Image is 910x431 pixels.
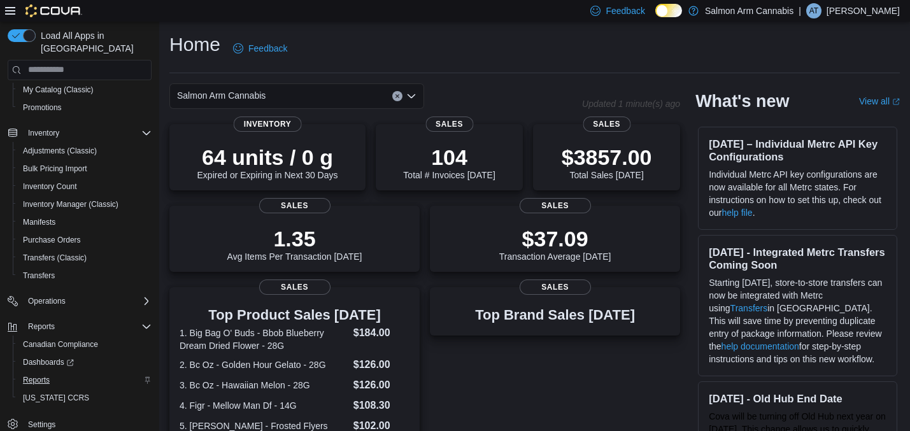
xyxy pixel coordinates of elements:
[499,226,611,262] div: Transaction Average [DATE]
[403,145,495,180] div: Total # Invoices [DATE]
[18,143,102,159] a: Adjustments (Classic)
[520,198,591,213] span: Sales
[353,398,409,413] dd: $108.30
[23,235,81,245] span: Purchase Orders
[18,179,152,194] span: Inventory Count
[13,231,157,249] button: Purchase Orders
[18,355,152,370] span: Dashboards
[809,3,818,18] span: AT
[475,307,635,323] h3: Top Brand Sales [DATE]
[13,353,157,371] a: Dashboards
[18,161,152,176] span: Bulk Pricing Import
[18,161,92,176] a: Bulk Pricing Import
[23,319,152,334] span: Reports
[23,357,74,367] span: Dashboards
[892,98,900,106] svg: External link
[23,393,89,403] span: [US_STATE] CCRS
[562,145,652,170] p: $3857.00
[799,3,801,18] p: |
[392,91,402,101] button: Clear input
[23,293,152,309] span: Operations
[234,117,302,132] span: Inventory
[18,232,152,248] span: Purchase Orders
[28,296,66,306] span: Operations
[18,197,152,212] span: Inventory Manager (Classic)
[13,81,157,99] button: My Catalog (Classic)
[18,372,55,388] a: Reports
[13,213,157,231] button: Manifests
[13,99,157,117] button: Promotions
[13,267,157,285] button: Transfers
[520,279,591,295] span: Sales
[177,88,266,103] span: Salmon Arm Cannabis
[13,178,157,195] button: Inventory Count
[709,246,886,271] h3: [DATE] - Integrated Metrc Transfers Coming Soon
[499,226,611,251] p: $37.09
[18,100,67,115] a: Promotions
[169,32,220,57] h1: Home
[227,226,362,262] div: Avg Items Per Transaction [DATE]
[23,253,87,263] span: Transfers (Classic)
[13,371,157,389] button: Reports
[23,271,55,281] span: Transfers
[28,321,55,332] span: Reports
[23,146,97,156] span: Adjustments (Classic)
[425,117,473,132] span: Sales
[13,195,157,213] button: Inventory Manager (Classic)
[562,145,652,180] div: Total Sales [DATE]
[18,390,152,406] span: Washington CCRS
[25,4,82,17] img: Cova
[709,276,886,365] p: Starting [DATE], store-to-store transfers can now be integrated with Metrc using in [GEOGRAPHIC_D...
[23,217,55,227] span: Manifests
[582,99,680,109] p: Updated 1 minute(s) ago
[18,215,60,230] a: Manifests
[18,268,60,283] a: Transfers
[23,319,60,334] button: Reports
[259,198,331,213] span: Sales
[180,379,348,392] dt: 3. Bc Oz - Hawaiian Melon - 28G
[28,420,55,430] span: Settings
[23,102,62,113] span: Promotions
[709,392,886,405] h3: [DATE] - Old Hub End Date
[18,82,99,97] a: My Catalog (Classic)
[18,215,152,230] span: Manifests
[23,125,64,141] button: Inventory
[353,378,409,393] dd: $126.00
[18,250,92,265] a: Transfers (Classic)
[730,303,768,313] a: Transfers
[583,117,630,132] span: Sales
[827,3,900,18] p: [PERSON_NAME]
[705,3,793,18] p: Salmon Arm Cannabis
[13,389,157,407] button: [US_STATE] CCRS
[695,91,789,111] h2: What's new
[18,232,86,248] a: Purchase Orders
[23,339,98,350] span: Canadian Compliance
[18,143,152,159] span: Adjustments (Classic)
[23,375,50,385] span: Reports
[18,268,152,283] span: Transfers
[353,357,409,372] dd: $126.00
[3,292,157,310] button: Operations
[23,164,87,174] span: Bulk Pricing Import
[197,145,338,180] div: Expired or Expiring in Next 30 Days
[3,318,157,336] button: Reports
[23,125,152,141] span: Inventory
[13,336,157,353] button: Canadian Compliance
[655,4,682,17] input: Dark Mode
[23,199,118,209] span: Inventory Manager (Classic)
[13,142,157,160] button: Adjustments (Classic)
[13,249,157,267] button: Transfers (Classic)
[18,390,94,406] a: [US_STATE] CCRS
[18,100,152,115] span: Promotions
[403,145,495,170] p: 104
[18,355,79,370] a: Dashboards
[18,250,152,265] span: Transfers (Classic)
[28,128,59,138] span: Inventory
[606,4,644,17] span: Feedback
[23,181,77,192] span: Inventory Count
[180,307,409,323] h3: Top Product Sales [DATE]
[709,168,886,219] p: Individual Metrc API key configurations are now available for all Metrc states. For instructions ...
[227,226,362,251] p: 1.35
[228,36,292,61] a: Feedback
